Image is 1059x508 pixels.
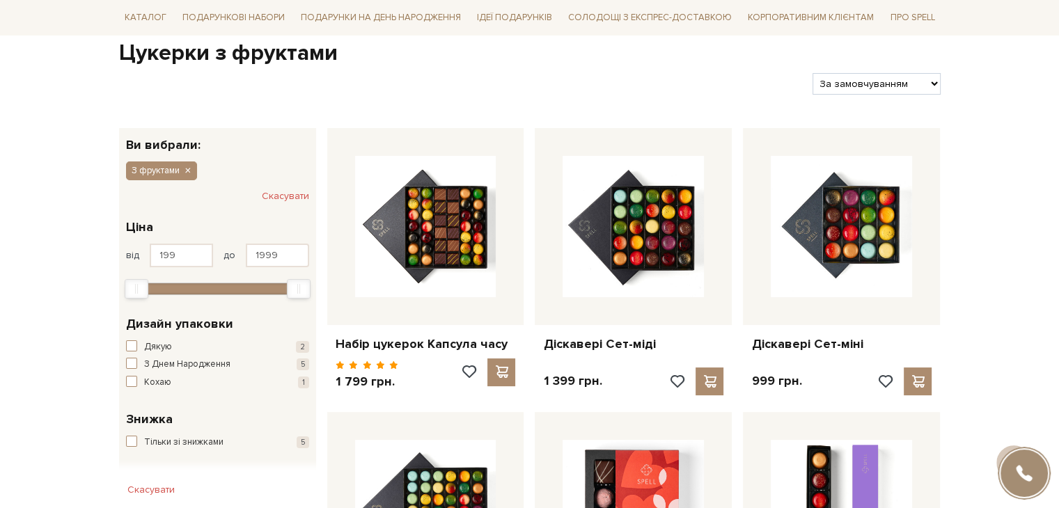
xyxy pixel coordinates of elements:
p: 1 799 грн. [336,374,399,390]
span: 5 [297,358,309,370]
span: З фруктами [132,164,180,177]
span: Знижка [126,410,173,429]
button: Кохаю 1 [126,376,309,390]
span: Каталог [119,7,172,29]
span: Тільки зі знижками [144,436,223,450]
a: Діскавері Сет-міді [543,336,723,352]
span: 1 [298,376,309,388]
p: 1 399 грн. [543,373,602,389]
a: Набір цукерок Капсула часу [336,336,516,352]
span: Ідеї подарунків [471,7,558,29]
button: З Днем Народження 5 [126,358,309,372]
span: Подарунки на День народження [295,7,466,29]
span: Колекція [126,470,181,489]
span: до [223,249,235,262]
span: Дизайн упаковки [126,315,233,333]
span: Про Spell [884,7,940,29]
h1: Цукерки з фруктами [119,39,941,68]
button: З фруктами [126,161,197,180]
button: Тільки зі знижками 5 [126,436,309,450]
span: 2 [296,341,309,353]
input: Ціна [246,244,309,267]
a: Діскавері Сет-міні [751,336,932,352]
button: Дякую 2 [126,340,309,354]
a: Корпоративним клієнтам [742,6,879,29]
span: від [126,249,139,262]
span: З Днем Народження [144,358,230,372]
p: 999 грн. [751,373,801,389]
div: Max [287,279,311,299]
div: Min [125,279,148,299]
button: Скасувати [119,479,183,501]
span: Кохаю [144,376,171,390]
a: Солодощі з експрес-доставкою [563,6,737,29]
input: Ціна [150,244,213,267]
span: 5 [297,436,309,448]
span: Ціна [126,218,153,237]
div: Ви вибрали: [119,128,316,151]
span: Подарункові набори [177,7,290,29]
button: Скасувати [262,185,309,207]
span: Дякую [144,340,172,354]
